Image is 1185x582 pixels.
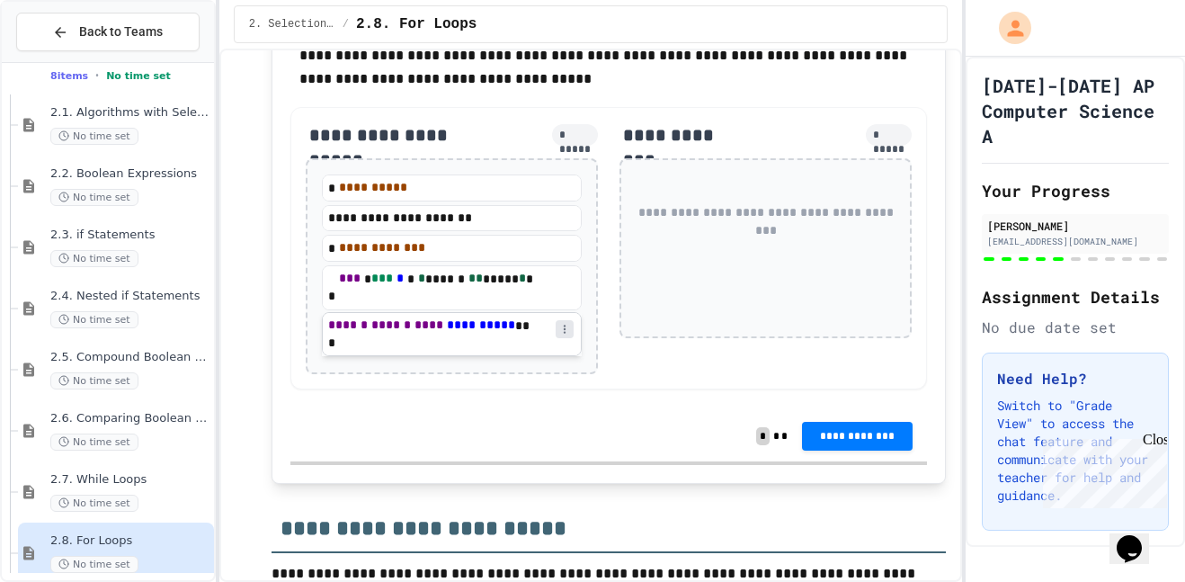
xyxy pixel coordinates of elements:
[16,13,200,51] button: Back to Teams
[50,228,210,243] span: 2.3. if Statements
[50,128,138,145] span: No time set
[50,434,138,451] span: No time set
[50,556,138,573] span: No time set
[982,178,1169,203] h2: Your Progress
[50,350,210,365] span: 2.5. Compound Boolean Expressions
[50,472,210,488] span: 2.7. While Loops
[50,189,138,206] span: No time set
[7,7,124,114] div: Chat with us now!Close
[1109,510,1167,564] iframe: chat widget
[980,7,1036,49] div: My Account
[997,397,1154,505] p: Switch to "Grade View" to access the chat feature and communicate with your teacher for help and ...
[987,235,1163,248] div: [EMAIL_ADDRESS][DOMAIN_NAME]
[997,368,1154,389] h3: Need Help?
[982,284,1169,309] h2: Assignment Details
[50,372,138,389] span: No time set
[50,289,210,304] span: 2.4. Nested if Statements
[50,411,210,426] span: 2.6. Comparing Boolean Expressions ([PERSON_NAME] Laws)
[249,17,335,31] span: 2. Selection and Iteration
[50,166,210,182] span: 2.2. Boolean Expressions
[987,218,1163,234] div: [PERSON_NAME]
[95,68,99,83] span: •
[50,250,138,267] span: No time set
[106,70,171,82] span: No time set
[982,73,1169,148] h1: [DATE]-[DATE] AP Computer Science A
[50,311,138,328] span: No time set
[1036,432,1167,508] iframe: chat widget
[79,22,163,41] span: Back to Teams
[50,533,210,549] span: 2.8. For Loops
[343,17,349,31] span: /
[50,70,88,82] span: 8 items
[356,13,477,35] span: 2.8. For Loops
[50,495,138,512] span: No time set
[50,105,210,121] span: 2.1. Algorithms with Selection and Repetition
[982,317,1169,338] div: No due date set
